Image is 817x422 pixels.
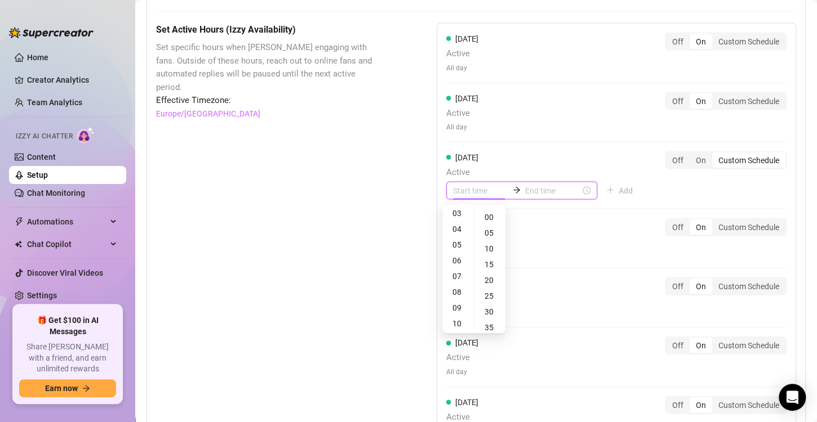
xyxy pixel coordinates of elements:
[712,33,785,49] div: Custom Schedule
[445,284,472,300] div: 08
[477,209,504,225] div: 00
[525,184,580,196] input: End time
[665,151,787,169] div: segmented control
[455,338,478,347] span: [DATE]
[27,170,48,179] a: Setup
[27,268,103,277] a: Discover Viral Videos
[27,291,57,300] a: Settings
[690,278,712,294] div: On
[455,34,478,43] span: [DATE]
[9,27,94,38] img: logo-BBDzfeDw.svg
[666,93,690,109] div: Off
[666,219,690,235] div: Off
[27,188,85,197] a: Chat Monitoring
[712,93,785,109] div: Custom Schedule
[690,152,712,168] div: On
[712,152,785,168] div: Custom Schedule
[446,351,478,364] span: Active
[690,33,712,49] div: On
[690,337,712,353] div: On
[666,397,690,412] div: Off
[665,218,787,236] div: segmented control
[156,41,380,93] span: Set specific hours when [PERSON_NAME] engaging with fans. Outside of these hours, reach out to on...
[446,122,478,132] span: All day
[446,366,478,377] span: All day
[779,384,806,411] div: Open Intercom Messenger
[477,241,504,257] div: 10
[477,304,504,320] div: 30
[712,278,785,294] div: Custom Schedule
[712,397,785,412] div: Custom Schedule
[666,278,690,294] div: Off
[19,342,116,375] span: Share [PERSON_NAME] with a friend, and earn unlimited rewards
[477,257,504,272] div: 15
[446,165,642,179] span: Active
[27,53,48,62] a: Home
[690,397,712,412] div: On
[82,384,90,392] span: arrow-right
[665,92,787,110] div: segmented control
[16,131,73,142] span: Izzy AI Chatter
[27,71,117,89] a: Creator Analytics
[77,127,95,143] img: AI Chatter
[445,253,472,268] div: 06
[156,23,380,36] h5: Set Active Hours (Izzy Availability)
[455,397,478,406] span: [DATE]
[446,62,478,73] span: All day
[477,272,504,288] div: 20
[665,396,787,414] div: segmented control
[513,186,521,194] span: arrow-right
[477,288,504,304] div: 25
[445,237,472,253] div: 05
[665,277,787,295] div: segmented control
[477,225,504,241] div: 05
[27,152,56,161] a: Content
[15,240,22,248] img: Chat Copilot
[665,32,787,50] div: segmented control
[445,316,472,331] div: 10
[445,300,472,316] div: 09
[690,219,712,235] div: On
[477,320,504,335] div: 35
[453,184,508,196] input: Start time
[665,336,787,354] div: segmented control
[27,213,107,231] span: Automations
[712,219,785,235] div: Custom Schedule
[445,221,472,237] div: 04
[27,98,82,107] a: Team Analytics
[690,93,712,109] div: On
[156,107,260,119] a: Europe/[GEOGRAPHIC_DATA]
[45,384,78,393] span: Earn now
[446,106,478,120] span: Active
[156,93,380,107] span: Effective Timezone:
[712,337,785,353] div: Custom Schedule
[597,181,642,199] button: Add
[455,93,478,102] span: [DATE]
[666,337,690,353] div: Off
[27,235,107,253] span: Chat Copilot
[666,152,690,168] div: Off
[666,33,690,49] div: Off
[15,217,24,226] span: thunderbolt
[19,315,116,337] span: 🎁 Get $100 in AI Messages
[445,205,472,221] div: 03
[445,268,472,284] div: 07
[446,47,478,60] span: Active
[455,152,478,161] span: [DATE]
[19,379,116,397] button: Earn nowarrow-right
